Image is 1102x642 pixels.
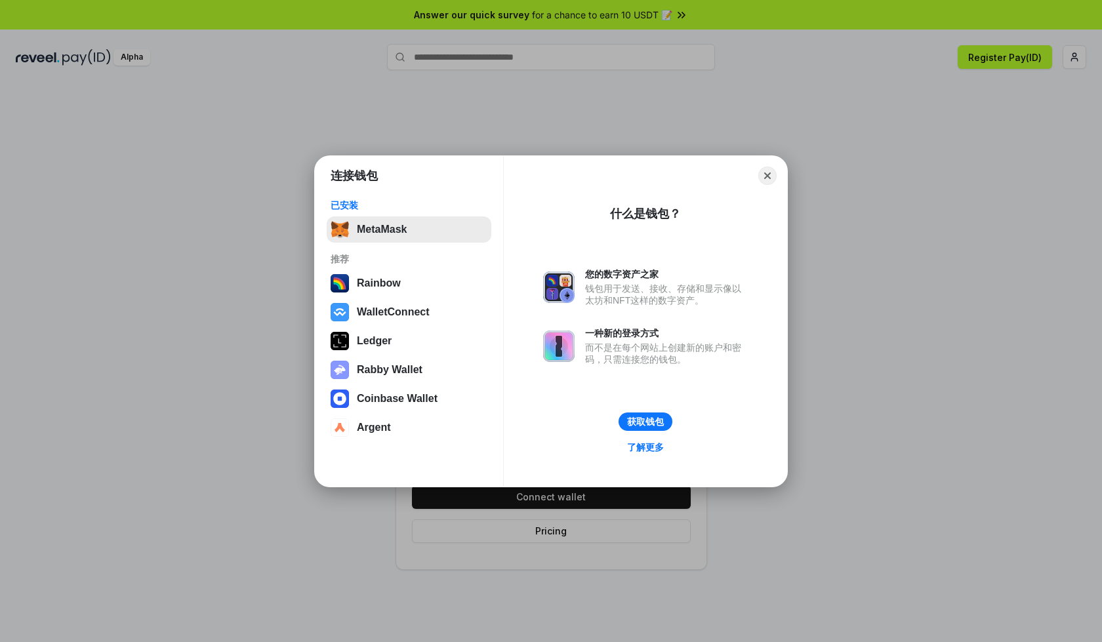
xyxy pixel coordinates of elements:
[327,270,491,296] button: Rainbow
[357,335,392,347] div: Ledger
[619,412,672,431] button: 获取钱包
[331,253,487,265] div: 推荐
[327,357,491,383] button: Rabby Wallet
[331,199,487,211] div: 已安装
[331,418,349,437] img: svg+xml,%3Csvg%20width%3D%2228%22%20height%3D%2228%22%20viewBox%3D%220%200%2028%2028%22%20fill%3D...
[627,416,664,428] div: 获取钱包
[327,386,491,412] button: Coinbase Wallet
[357,364,422,376] div: Rabby Wallet
[331,220,349,239] img: svg+xml,%3Csvg%20fill%3D%22none%22%20height%3D%2233%22%20viewBox%3D%220%200%2035%2033%22%20width%...
[331,274,349,292] img: svg+xml,%3Csvg%20width%3D%22120%22%20height%3D%22120%22%20viewBox%3D%220%200%20120%20120%22%20fil...
[331,332,349,350] img: svg+xml,%3Csvg%20xmlns%3D%22http%3A%2F%2Fwww.w3.org%2F2000%2Fsvg%22%20width%3D%2228%22%20height%3...
[327,414,491,441] button: Argent
[758,167,777,185] button: Close
[331,303,349,321] img: svg+xml,%3Csvg%20width%3D%2228%22%20height%3D%2228%22%20viewBox%3D%220%200%2028%2028%22%20fill%3D...
[357,422,391,433] div: Argent
[585,327,748,339] div: 一种新的登录方式
[585,268,748,280] div: 您的数字资产之家
[331,361,349,379] img: svg+xml,%3Csvg%20xmlns%3D%22http%3A%2F%2Fwww.w3.org%2F2000%2Fsvg%22%20fill%3D%22none%22%20viewBox...
[619,439,672,456] a: 了解更多
[585,283,748,306] div: 钱包用于发送、接收、存储和显示像以太坊和NFT这样的数字资产。
[543,271,575,303] img: svg+xml,%3Csvg%20xmlns%3D%22http%3A%2F%2Fwww.w3.org%2F2000%2Fsvg%22%20fill%3D%22none%22%20viewBox...
[331,168,378,184] h1: 连接钱包
[357,224,407,235] div: MetaMask
[327,216,491,243] button: MetaMask
[327,328,491,354] button: Ledger
[610,206,681,222] div: 什么是钱包？
[543,331,575,362] img: svg+xml,%3Csvg%20xmlns%3D%22http%3A%2F%2Fwww.w3.org%2F2000%2Fsvg%22%20fill%3D%22none%22%20viewBox...
[585,342,748,365] div: 而不是在每个网站上创建新的账户和密码，只需连接您的钱包。
[357,393,438,405] div: Coinbase Wallet
[357,277,401,289] div: Rainbow
[331,390,349,408] img: svg+xml,%3Csvg%20width%3D%2228%22%20height%3D%2228%22%20viewBox%3D%220%200%2028%2028%22%20fill%3D...
[327,299,491,325] button: WalletConnect
[627,441,664,453] div: 了解更多
[357,306,430,318] div: WalletConnect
